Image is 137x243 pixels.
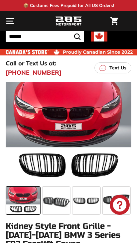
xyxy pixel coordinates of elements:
p: Call or Text Us at: [6,59,57,68]
p: 📦 Customs Fees Prepaid for All US Orders! [23,2,114,9]
inbox-online-store-chat: Shopify online store chat [108,195,132,216]
a: Text Us [94,62,131,73]
a: [PHONE_NUMBER] [6,68,62,77]
a: Cart [107,12,121,31]
img: Logo_285_Motorsport_areodynamics_components [55,16,82,27]
input: Search [6,31,84,42]
p: Text Us [109,64,126,71]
